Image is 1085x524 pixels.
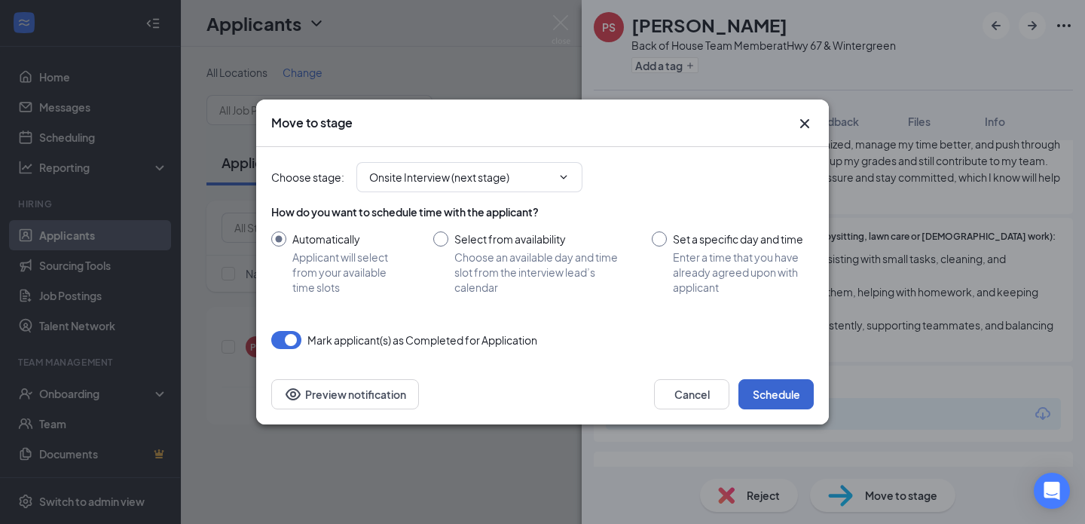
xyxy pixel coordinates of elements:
svg: Cross [796,115,814,133]
button: Schedule [738,379,814,409]
button: Close [796,115,814,133]
span: Mark applicant(s) as Completed for Application [307,331,537,349]
svg: Eye [284,385,302,403]
button: Cancel [654,379,729,409]
span: Choose stage : [271,169,344,185]
div: Open Intercom Messenger [1034,473,1070,509]
h3: Move to stage [271,115,353,131]
svg: ChevronDown [558,171,570,183]
button: Preview notificationEye [271,379,419,409]
div: How do you want to schedule time with the applicant? [271,204,814,219]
